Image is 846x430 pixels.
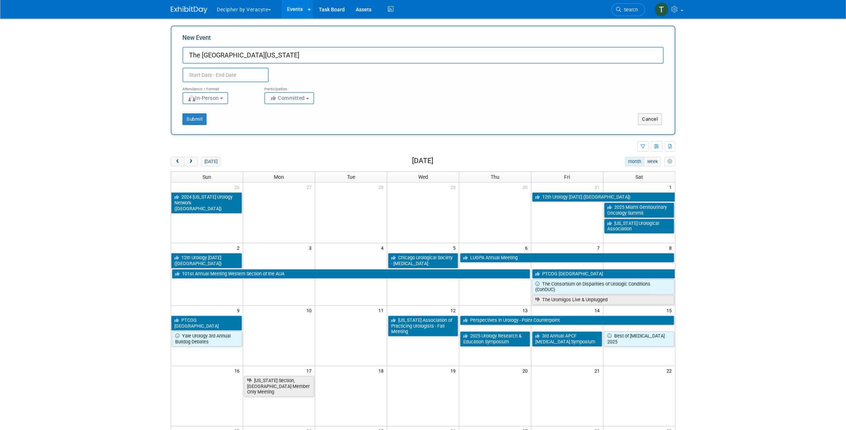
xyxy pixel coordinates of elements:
[604,331,674,346] a: Best of [MEDICAL_DATA] 2025
[234,182,243,192] span: 26
[460,316,674,325] a: Perspectives in Urology - Point Counterpoint
[188,95,219,101] span: In-Person
[604,219,674,234] a: [US_STATE] Urological Association
[182,68,269,82] input: Start Date - End Date
[264,82,335,92] div: Participation:
[378,366,387,375] span: 18
[171,192,242,213] a: 2024 [US_STATE] Urology Network ([GEOGRAPHIC_DATA])
[306,366,315,375] span: 17
[306,306,315,315] span: 10
[532,331,602,346] a: 3rd Annual APCF [MEDICAL_DATA] Symposium
[203,174,211,180] span: Sun
[182,113,207,125] button: Submit
[594,182,603,192] span: 31
[522,366,531,375] span: 20
[347,174,355,180] span: Tue
[638,113,662,125] button: Cancel
[412,157,433,165] h2: [DATE]
[269,95,305,101] span: Committed
[274,174,284,180] span: Mon
[450,182,459,192] span: 29
[234,366,243,375] span: 16
[172,331,242,346] a: Yale Urology 3rd Annual Bulldog Debates
[668,243,675,252] span: 8
[460,331,530,346] a: 2025 Urology Research & Education Symposium
[452,243,459,252] span: 5
[182,34,211,45] label: New Event
[201,157,220,166] button: [DATE]
[654,3,668,16] img: Tony Alvarado
[182,47,664,64] input: Name of Trade Show / Conference
[532,269,675,279] a: PTCOG [GEOGRAPHIC_DATA]
[524,243,531,252] span: 6
[450,306,459,315] span: 12
[666,366,675,375] span: 22
[532,192,675,202] a: 12th Urology [DATE] ([GEOGRAPHIC_DATA])
[460,253,674,263] a: LUGPA Annual Meeting
[668,182,675,192] span: 1
[594,366,603,375] span: 21
[184,157,197,166] button: next
[418,174,428,180] span: Wed
[171,316,242,331] a: PTCOG [GEOGRAPHIC_DATA]
[388,316,458,336] a: [US_STATE] Association of Practicing Urologists - Fall Meeting
[182,92,228,104] button: In-Person
[522,306,531,315] span: 13
[594,306,603,315] span: 14
[308,243,315,252] span: 3
[664,157,675,166] button: myCustomButton
[264,92,314,104] button: Committed
[621,7,638,12] span: Search
[644,157,661,166] button: week
[236,306,243,315] span: 9
[182,82,253,92] div: Attendance / Format:
[564,174,570,180] span: Fri
[388,253,458,268] a: Chicago Urological Society - [MEDICAL_DATA]
[667,159,672,164] i: Personalize Calendar
[236,243,243,252] span: 2
[171,253,242,268] a: 12th Urology [DATE] ([GEOGRAPHIC_DATA])
[450,366,459,375] span: 19
[378,306,387,315] span: 11
[666,306,675,315] span: 15
[532,279,674,294] a: The Consortium on Disparities of Urologic Conditions (ConDUC)
[625,157,644,166] button: month
[380,243,387,252] span: 4
[491,174,499,180] span: Thu
[522,182,531,192] span: 30
[244,376,314,397] a: [US_STATE] Section, [GEOGRAPHIC_DATA] Member Only Meeting
[611,3,645,16] a: Search
[172,269,530,279] a: 101st Annual Meeting Western Section of the AUA
[635,174,643,180] span: Sat
[532,295,674,305] a: The Uromigos Live & Unplugged
[171,157,184,166] button: prev
[604,203,674,218] a: 2025 Miami Genitourinary Oncology Summit
[378,182,387,192] span: 28
[306,182,315,192] span: 27
[596,243,603,252] span: 7
[171,6,207,14] img: ExhibitDay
